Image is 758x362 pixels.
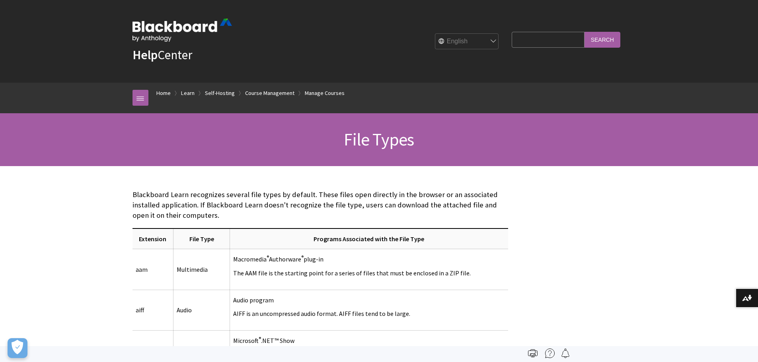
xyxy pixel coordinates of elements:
[205,88,235,98] a: Self-Hosting
[156,88,171,98] a: Home
[435,34,499,50] select: Site Language Selector
[233,310,505,317] p: AIFF is an uncompressed audio format. AIFF files tend to be large.
[585,32,620,47] input: Search
[133,47,192,63] a: HelpCenter
[230,228,508,249] th: Programs Associated with the File Type
[245,88,294,98] a: Course Management
[133,249,173,290] td: aam
[545,348,555,358] img: More help
[344,128,414,150] span: File Types
[173,228,230,249] th: File Type
[133,290,173,331] td: aiff
[561,348,570,358] img: Follow this page
[528,348,538,358] img: Print
[133,190,508,221] p: Blackboard Learn recognizes several file types by default. These files open directly in the brows...
[267,254,269,260] sup: ®
[305,88,345,98] a: Manage Courses
[301,254,304,260] sup: ®
[133,47,158,63] strong: Help
[173,249,230,290] td: Multimedia
[173,290,230,331] td: Audio
[8,338,27,358] button: Open Preferences
[133,228,173,249] th: Extension
[230,249,508,290] td: Macromedia Authorware plug-in
[181,88,195,98] a: Learn
[259,336,261,342] sup: ®
[230,290,508,331] td: Audio program
[133,19,232,42] img: Blackboard by Anthology
[233,269,505,277] p: The AAM file is the starting point for a series of files that must be enclosed in a ZIP file.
